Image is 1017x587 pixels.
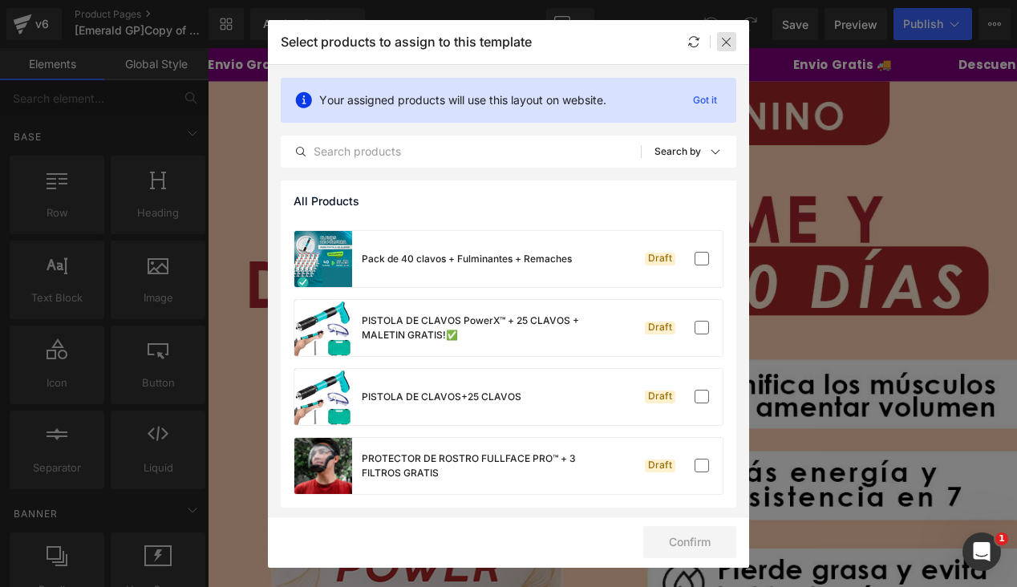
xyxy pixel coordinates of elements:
div: PROTECTOR DE ROSTRO FULLFACE PRO™ + 3 FILTROS GRATIS [362,451,602,480]
p: Descuentos Exclusivos 😎 [154,13,357,27]
div: PISTOLA DE CLAVOS PowerX™ + 25 CLAVOS + MALETIN GRATIS!✅ [362,314,602,342]
span: 1 [995,532,1008,545]
input: Search products [282,142,641,161]
a: product-img [294,300,352,356]
a: product-img [294,438,352,494]
a: product-img [294,369,352,425]
a: product-img [294,231,352,287]
p: Paga Al Recibir💖 [437,13,577,27]
div: PISTOLA DE CLAVOS+25 CLAVOS [362,390,521,404]
div: Draft [645,322,675,334]
button: Confirm [643,526,736,558]
span: All Products [294,195,359,208]
p: Select products to assign to this template [281,34,532,50]
div: Pack de 40 clavos + Fulminantes + Remaches [362,252,572,266]
div: Draft [645,391,675,403]
p: Search by [654,146,701,157]
div: Draft [645,459,675,472]
p: Envio Gratis 🚚 [657,13,775,27]
div: Draft [645,253,675,265]
p: Got it [687,91,723,110]
iframe: Intercom live chat [962,532,1001,571]
p: Your assigned products will use this layout on website. [319,91,606,109]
